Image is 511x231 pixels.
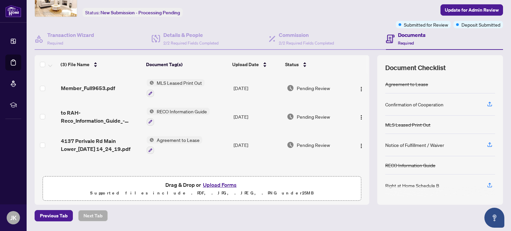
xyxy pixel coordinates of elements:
span: Drag & Drop orUpload FormsSupported files include .PDF, .JPG, .JPEG, .PNG under25MB [43,176,361,201]
img: Status Icon [147,136,154,144]
img: Logo [359,115,364,120]
div: Agreement to Lease [385,80,428,88]
span: New Submission - Processing Pending [100,10,180,16]
span: (3) File Name [61,61,89,68]
th: Document Tag(s) [143,55,230,74]
span: Drag & Drop or [165,180,239,189]
div: MLS Leased Print Out [385,121,430,128]
td: [DATE] [231,74,284,102]
td: [DATE] [231,102,284,131]
td: [DATE] [231,131,284,160]
th: Status [282,55,349,74]
img: Document Status [287,113,294,120]
span: 2/2 Required Fields Completed [163,41,219,46]
span: Upload Date [232,61,259,68]
span: Required [398,41,414,46]
p: Supported files include .PDF, .JPG, .JPEG, .PNG under 25 MB [47,189,357,197]
img: logo [5,5,21,17]
span: 2/2 Required Fields Completed [279,41,334,46]
span: 4137 Perivale Rd Main Lower_[DATE] 14_24_19.pdf [61,137,142,153]
div: Confirmation of Cooperation [385,101,443,108]
span: Deposit Submitted [461,21,500,28]
button: Status IconAgreement to Lease [147,136,202,154]
button: Logo [356,83,367,93]
img: Logo [359,143,364,149]
th: Upload Date [230,55,282,74]
h4: Documents [398,31,426,39]
div: Right at Home Schedule B [385,182,439,189]
button: Logo [356,111,367,122]
button: Status IconMLS Leased Print Out [147,79,205,97]
button: Upload Forms [201,180,239,189]
span: Previous Tab [40,210,68,221]
button: Update for Admin Review [440,4,503,16]
th: (3) File Name [58,55,143,74]
img: Document Status [287,84,294,92]
span: MLS Leased Print Out [154,79,205,86]
span: Pending Review [297,84,330,92]
span: Pending Review [297,113,330,120]
span: Required [47,41,63,46]
span: Pending Review [297,141,330,149]
div: Notice of Fulfillment / Waiver [385,141,444,149]
button: Status IconRECO Information Guide [147,108,210,126]
span: Update for Admin Review [445,5,499,15]
span: JK [10,213,17,222]
button: Previous Tab [35,210,73,221]
span: Submitted for Review [404,21,448,28]
img: Document Status [287,141,294,149]
span: Member_Full9653.pdf [61,84,115,92]
img: Status Icon [147,108,154,115]
span: Status [285,61,299,68]
button: Open asap [484,208,504,228]
img: Logo [359,86,364,92]
img: Status Icon [147,79,154,86]
h4: Commission [279,31,334,39]
span: Document Checklist [385,63,446,72]
h4: Transaction Wizard [47,31,94,39]
button: Logo [356,140,367,150]
h4: Details & People [163,31,219,39]
span: RECO Information Guide [154,108,210,115]
div: Status: [83,8,183,17]
span: Agreement to Lease [154,136,202,144]
span: to RAH-Reco_Information_Guide_-_RECO_Forms 2.pdf [61,109,142,125]
button: Next Tab [78,210,108,221]
div: RECO Information Guide [385,162,435,169]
